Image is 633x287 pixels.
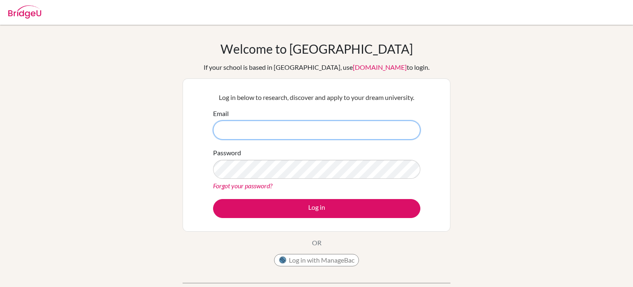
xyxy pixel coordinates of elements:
h1: Welcome to [GEOGRAPHIC_DATA] [220,41,413,56]
p: Log in below to research, discover and apply to your dream university. [213,93,420,102]
button: Log in with ManageBac [274,254,359,266]
label: Email [213,109,229,119]
label: Password [213,148,241,158]
a: [DOMAIN_NAME] [353,63,407,71]
button: Log in [213,199,420,218]
div: If your school is based in [GEOGRAPHIC_DATA], use to login. [204,62,429,72]
img: Bridge-U [8,5,41,19]
p: OR [312,238,321,248]
a: Forgot your password? [213,182,272,190]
